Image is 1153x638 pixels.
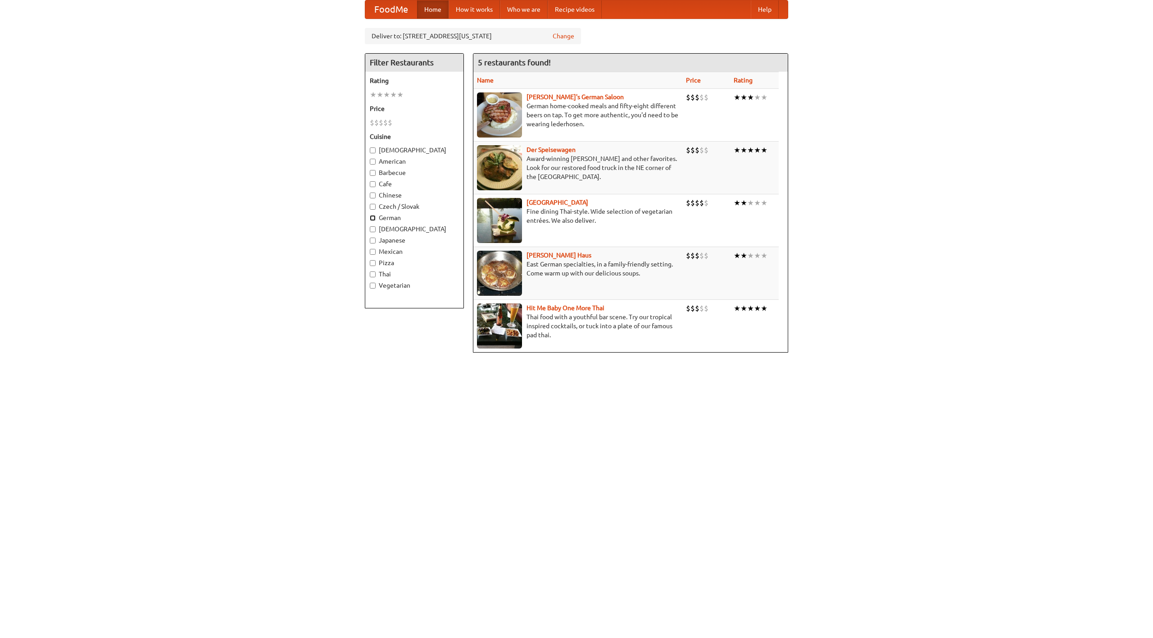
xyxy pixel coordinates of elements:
li: ★ [734,198,740,208]
li: $ [388,118,392,128]
input: Czech / Slovak [370,204,376,210]
a: Rating [734,77,753,84]
input: Vegetarian [370,283,376,289]
li: ★ [747,145,754,155]
li: $ [704,198,708,208]
li: $ [704,92,708,102]
li: $ [690,92,695,102]
li: ★ [397,90,404,100]
li: $ [690,303,695,313]
li: $ [695,92,699,102]
input: Japanese [370,238,376,243]
li: ★ [754,251,761,261]
li: ★ [754,92,761,102]
li: $ [695,303,699,313]
a: Change [553,32,574,41]
ng-pluralize: 5 restaurants found! [478,58,551,67]
li: $ [686,303,690,313]
li: $ [370,118,374,128]
li: ★ [747,198,754,208]
label: Japanese [370,236,459,245]
li: $ [704,251,708,261]
input: American [370,159,376,165]
li: $ [704,303,708,313]
input: Thai [370,271,376,277]
label: [DEMOGRAPHIC_DATA] [370,225,459,234]
li: ★ [383,90,390,100]
input: [DEMOGRAPHIC_DATA] [370,226,376,232]
li: $ [374,118,379,128]
h5: Rating [370,76,459,85]
li: ★ [377,90,383,100]
input: German [370,215,376,221]
li: $ [690,251,695,261]
li: ★ [370,90,377,100]
li: $ [379,118,383,128]
div: Deliver to: [STREET_ADDRESS][US_STATE] [365,28,581,44]
img: satay.jpg [477,198,522,243]
img: kohlhaus.jpg [477,251,522,296]
li: ★ [761,251,767,261]
img: speisewagen.jpg [477,145,522,190]
h5: Price [370,104,459,113]
li: $ [695,251,699,261]
li: ★ [740,198,747,208]
li: ★ [734,303,740,313]
li: $ [699,145,704,155]
p: Thai food with a youthful bar scene. Try our tropical inspired cocktails, or tuck into a plate of... [477,312,679,340]
li: ★ [747,251,754,261]
li: $ [383,118,388,128]
a: [PERSON_NAME] Haus [527,252,591,259]
label: German [370,213,459,222]
li: $ [690,145,695,155]
li: $ [690,198,695,208]
a: Who we are [500,0,548,18]
label: Chinese [370,191,459,200]
label: Barbecue [370,168,459,177]
li: $ [695,198,699,208]
a: [GEOGRAPHIC_DATA] [527,199,588,206]
label: Thai [370,270,459,279]
li: ★ [754,145,761,155]
a: Der Speisewagen [527,146,576,153]
li: $ [699,92,704,102]
li: $ [704,145,708,155]
li: $ [686,145,690,155]
a: Recipe videos [548,0,602,18]
li: ★ [761,198,767,208]
a: Price [686,77,701,84]
li: ★ [740,303,747,313]
a: Hit Me Baby One More Thai [527,304,604,312]
label: Czech / Slovak [370,202,459,211]
a: How it works [449,0,500,18]
li: ★ [754,198,761,208]
li: ★ [740,251,747,261]
img: babythai.jpg [477,303,522,349]
a: [PERSON_NAME]'s German Saloon [527,93,624,101]
a: Help [751,0,779,18]
li: ★ [761,303,767,313]
input: Cafe [370,181,376,187]
li: $ [695,145,699,155]
li: ★ [740,145,747,155]
label: American [370,157,459,166]
li: ★ [740,92,747,102]
li: $ [699,198,704,208]
li: ★ [390,90,397,100]
input: Barbecue [370,170,376,176]
p: East German specialties, in a family-friendly setting. Come warm up with our delicious soups. [477,260,679,278]
input: Mexican [370,249,376,255]
li: $ [686,92,690,102]
img: esthers.jpg [477,92,522,138]
li: ★ [754,303,761,313]
li: $ [699,303,704,313]
li: ★ [761,92,767,102]
li: $ [699,251,704,261]
h5: Cuisine [370,132,459,141]
li: ★ [747,303,754,313]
